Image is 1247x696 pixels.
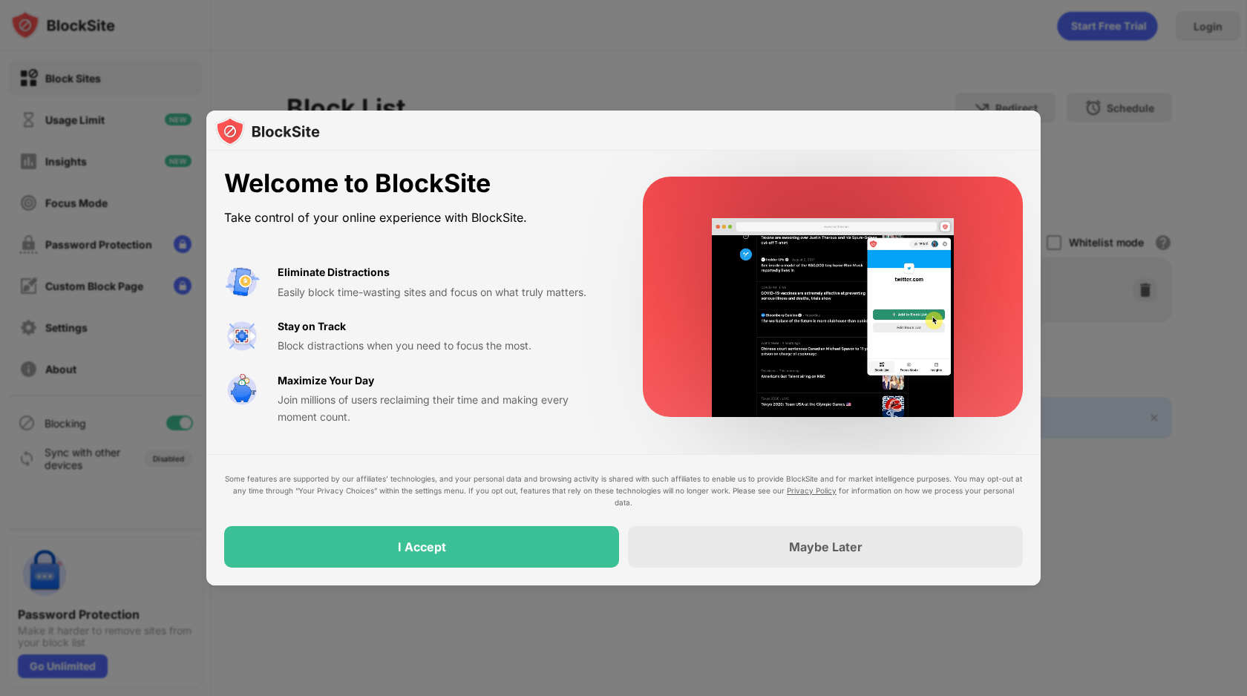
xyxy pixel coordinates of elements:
img: value-safe-time.svg [224,372,260,408]
img: value-focus.svg [224,318,260,354]
div: Maybe Later [789,539,863,554]
div: Block distractions when you need to focus the most. [278,338,607,354]
div: Welcome to BlockSite [224,168,607,199]
div: Eliminate Distractions [278,264,390,280]
div: Maximize Your Day [278,372,374,389]
a: Privacy Policy [787,486,837,495]
div: Join millions of users reclaiming their time and making every moment count. [278,392,607,425]
div: Stay on Track [278,318,346,335]
img: logo-blocksite.svg [215,116,320,146]
div: Easily block time-wasting sites and focus on what truly matters. [278,284,607,301]
img: value-avoid-distractions.svg [224,264,260,300]
div: I Accept [398,539,446,554]
div: Some features are supported by our affiliates’ technologies, and your personal data and browsing ... [224,473,1023,508]
div: Take control of your online experience with BlockSite. [224,207,607,229]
